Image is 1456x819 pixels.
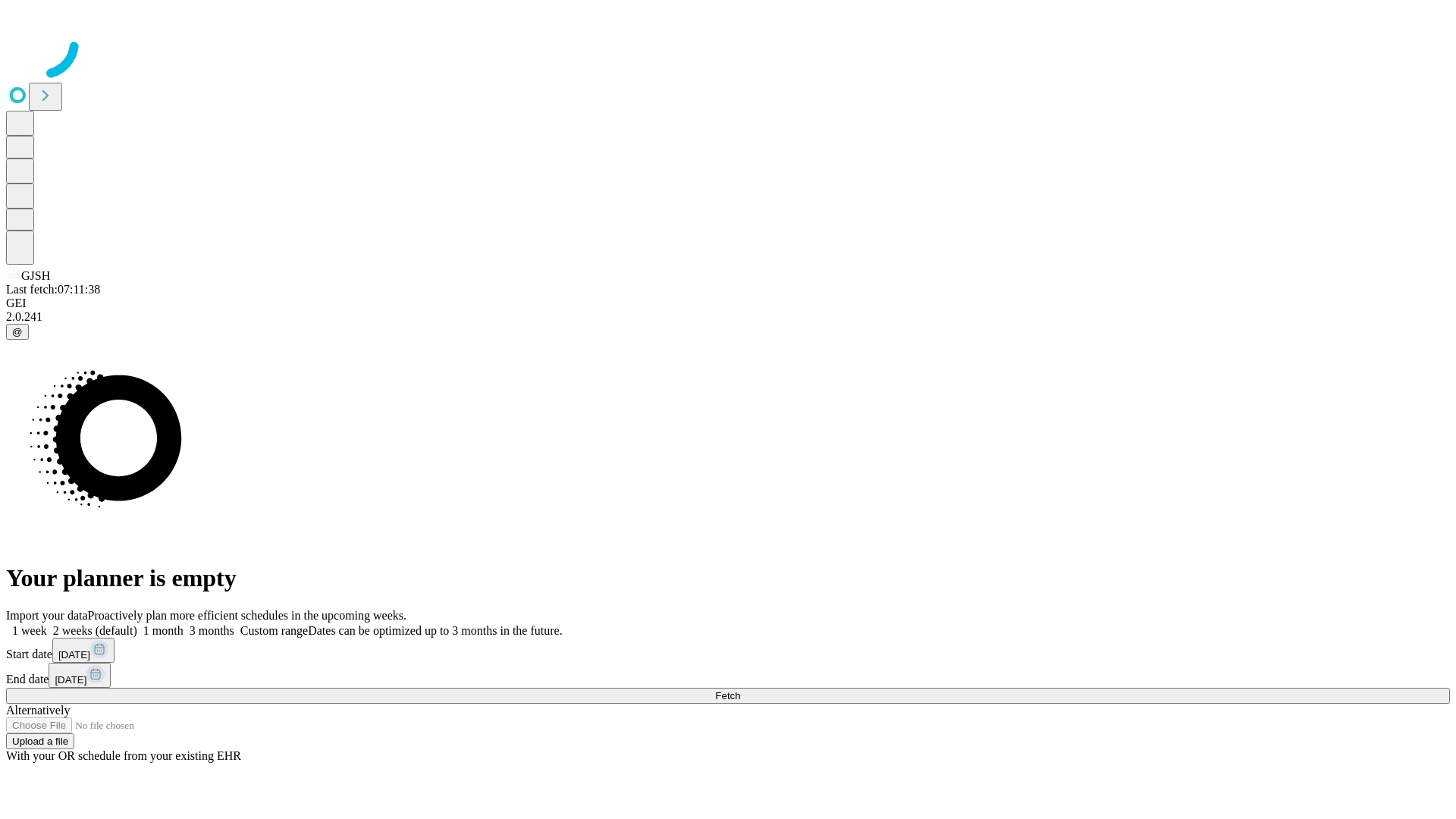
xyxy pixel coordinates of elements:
[6,310,1450,324] div: 2.0.241
[12,624,47,637] span: 1 week
[6,638,1450,663] div: Start date
[240,624,308,637] span: Custom range
[6,704,70,717] span: Alternatively
[143,624,184,637] span: 1 month
[88,609,406,622] span: Proactively plan more efficient schedules in the upcoming weeks.
[12,326,23,337] span: @
[52,638,115,663] button: [DATE]
[53,624,137,637] span: 2 weeks (default)
[6,663,1450,688] div: End date
[715,690,740,701] span: Fetch
[6,609,88,622] span: Import your data
[190,624,234,637] span: 3 months
[55,674,86,686] span: [DATE]
[6,297,1450,310] div: GEI
[308,624,562,637] span: Dates can be optimized up to 3 months in the future.
[58,649,90,661] span: [DATE]
[6,733,74,749] button: Upload a file
[6,688,1450,704] button: Fetch
[6,324,29,340] button: @
[6,564,1450,592] h1: Your planner is empty
[49,663,111,688] button: [DATE]
[6,283,100,296] span: Last fetch: 07:11:38
[6,749,241,762] span: With your OR schedule from your existing EHR
[21,269,50,282] span: GJSH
